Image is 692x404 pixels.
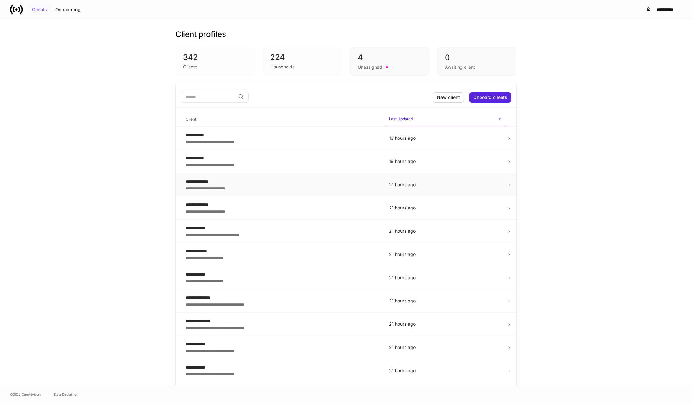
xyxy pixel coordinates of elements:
span: Client [183,113,381,126]
p: 21 hours ago [389,274,502,281]
div: Onboarding [55,7,80,12]
div: Awaiting client [445,64,475,70]
div: 224 [270,52,335,62]
p: 21 hours ago [389,181,502,188]
div: 342 [183,52,247,62]
button: Clients [28,4,51,15]
span: Last Updated [386,113,504,126]
button: New client [433,92,464,103]
div: 0Awaiting client [437,47,516,76]
div: Unassigned [358,64,382,70]
button: Onboarding [51,4,85,15]
div: Households [270,64,294,70]
p: 19 hours ago [389,135,502,141]
div: New client [437,95,460,100]
p: 21 hours ago [389,344,502,351]
div: 0 [445,53,509,63]
button: Onboard clients [469,92,511,103]
h6: Client [186,116,196,122]
div: Onboard clients [473,95,507,100]
h3: Client profiles [176,29,226,39]
div: Clients [183,64,197,70]
p: 21 hours ago [389,367,502,374]
div: 4Unassigned [350,47,429,76]
p: 21 hours ago [389,205,502,211]
p: 21 hours ago [389,228,502,234]
p: 19 hours ago [389,158,502,165]
div: 4 [358,53,421,63]
h6: Last Updated [389,116,413,122]
span: © 2025 OneAdvisory [10,392,41,397]
a: Data Disclaimer [54,392,78,397]
p: 21 hours ago [389,321,502,327]
div: Clients [32,7,47,12]
p: 21 hours ago [389,298,502,304]
p: 21 hours ago [389,251,502,258]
